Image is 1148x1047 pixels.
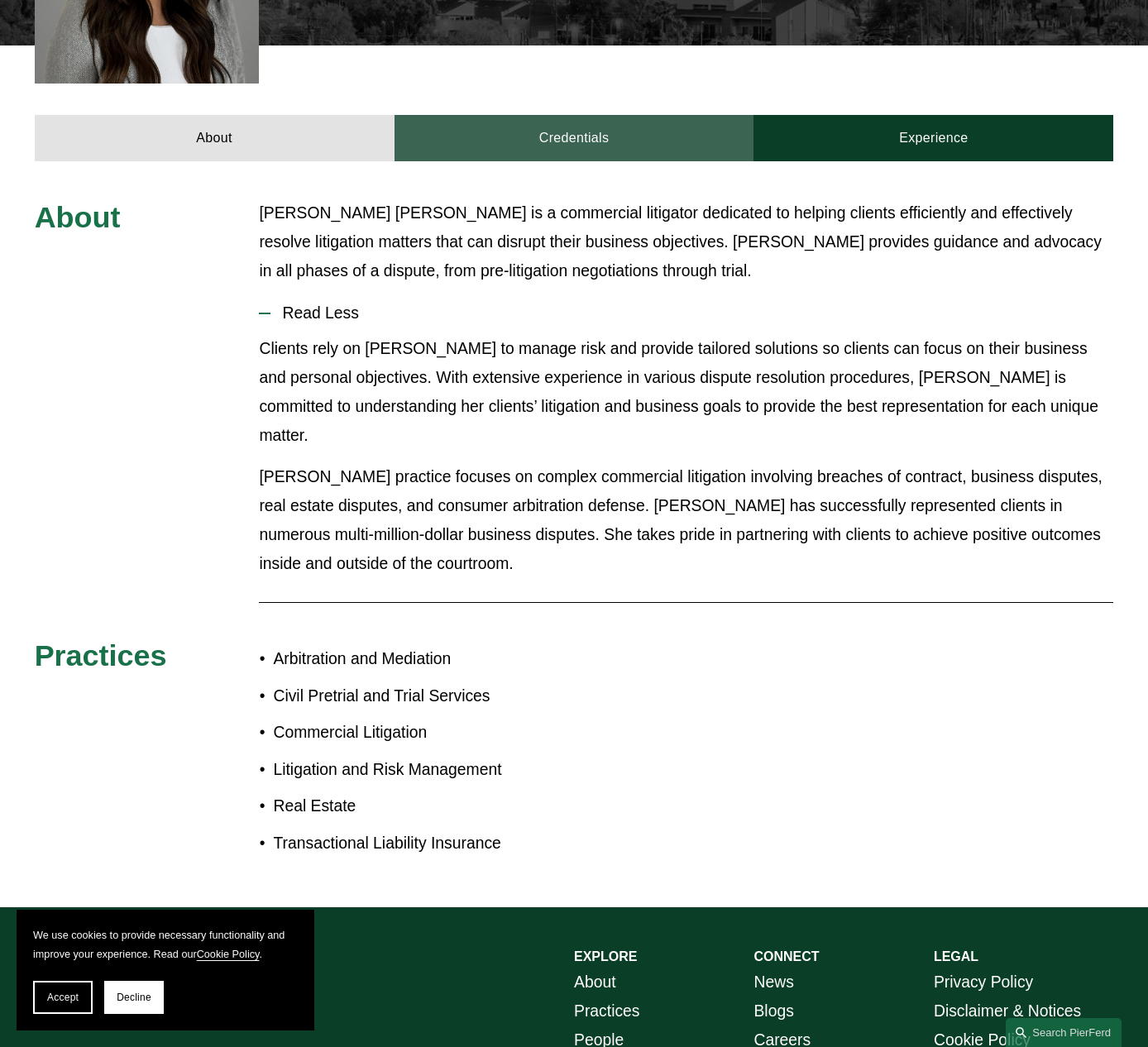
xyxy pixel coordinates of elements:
[33,926,298,964] p: We use cookies to provide necessary functionality and improve your experience. Read our .
[47,992,79,1003] span: Accept
[117,992,151,1003] span: Decline
[395,115,754,161] a: Credentials
[273,682,574,711] p: Civil Pretrial and Trial Services
[753,949,819,963] strong: CONNECT
[934,968,1033,997] a: Privacy Policy
[17,910,314,1030] section: Cookie banner
[273,829,574,858] p: Transactional Liability Insurance
[574,949,637,963] strong: EXPLORE
[270,304,1113,323] span: Read Less
[273,719,574,748] p: Commercial Litigation
[574,997,639,1026] a: Practices
[104,981,164,1014] button: Decline
[259,463,1113,578] p: [PERSON_NAME] practice focuses on complex commercial litigation involving breaches of contract, b...
[1006,1018,1122,1047] a: Search this site
[259,292,1113,335] button: Read Less
[273,756,574,785] p: Litigation and Risk Management
[35,115,395,161] a: About
[197,949,260,960] a: Cookie Policy
[273,645,574,674] p: Arbitration and Mediation
[35,200,121,234] span: About
[574,968,616,997] a: About
[259,199,1113,285] p: [PERSON_NAME] [PERSON_NAME] is a commercial litigator dedicated to helping clients efficiently an...
[934,949,978,963] strong: LEGAL
[273,792,574,821] p: Real Estate
[753,968,793,997] a: News
[259,335,1113,590] div: Read Less
[35,638,167,672] span: Practices
[753,997,793,1026] a: Blogs
[934,997,1081,1026] a: Disclaimer & Notices
[753,115,1113,161] a: Experience
[259,335,1113,450] p: Clients rely on [PERSON_NAME] to manage risk and provide tailored solutions so clients can focus ...
[33,981,93,1014] button: Accept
